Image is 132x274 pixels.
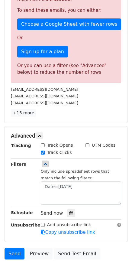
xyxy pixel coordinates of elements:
a: Choose a Google Sheet with fewer rows [17,18,121,30]
a: +15 more [11,109,36,117]
small: [EMAIL_ADDRESS][DOMAIN_NAME] [11,94,78,98]
strong: Tracking [11,143,31,148]
span: Send now [41,210,63,216]
label: UTM Codes [92,142,115,148]
strong: Filters [11,162,26,167]
h5: Advanced [11,132,121,139]
a: Sign up for a plan [17,46,68,57]
a: Send [5,248,24,259]
p: To send these emails, you can either: [17,7,115,14]
iframe: Chat Widget [102,245,132,274]
label: Track Opens [47,142,73,148]
a: Send Test Email [54,248,100,259]
p: Or [17,35,115,41]
strong: Unsubscribe [11,223,40,227]
small: [EMAIL_ADDRESS][DOMAIN_NAME] [11,101,78,105]
label: Add unsubscribe link [47,222,91,228]
small: Only include spreadsheet rows that match the following filters: [41,169,109,181]
a: Copy unsubscribe link [41,230,95,235]
small: [EMAIL_ADDRESS][DOMAIN_NAME] [11,87,78,92]
div: Or you can use a filter (see "Advanced" below) to reduce the number of rows [17,62,115,76]
a: Preview [26,248,53,259]
label: Track Clicks [47,149,72,156]
strong: Schedule [11,210,33,215]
